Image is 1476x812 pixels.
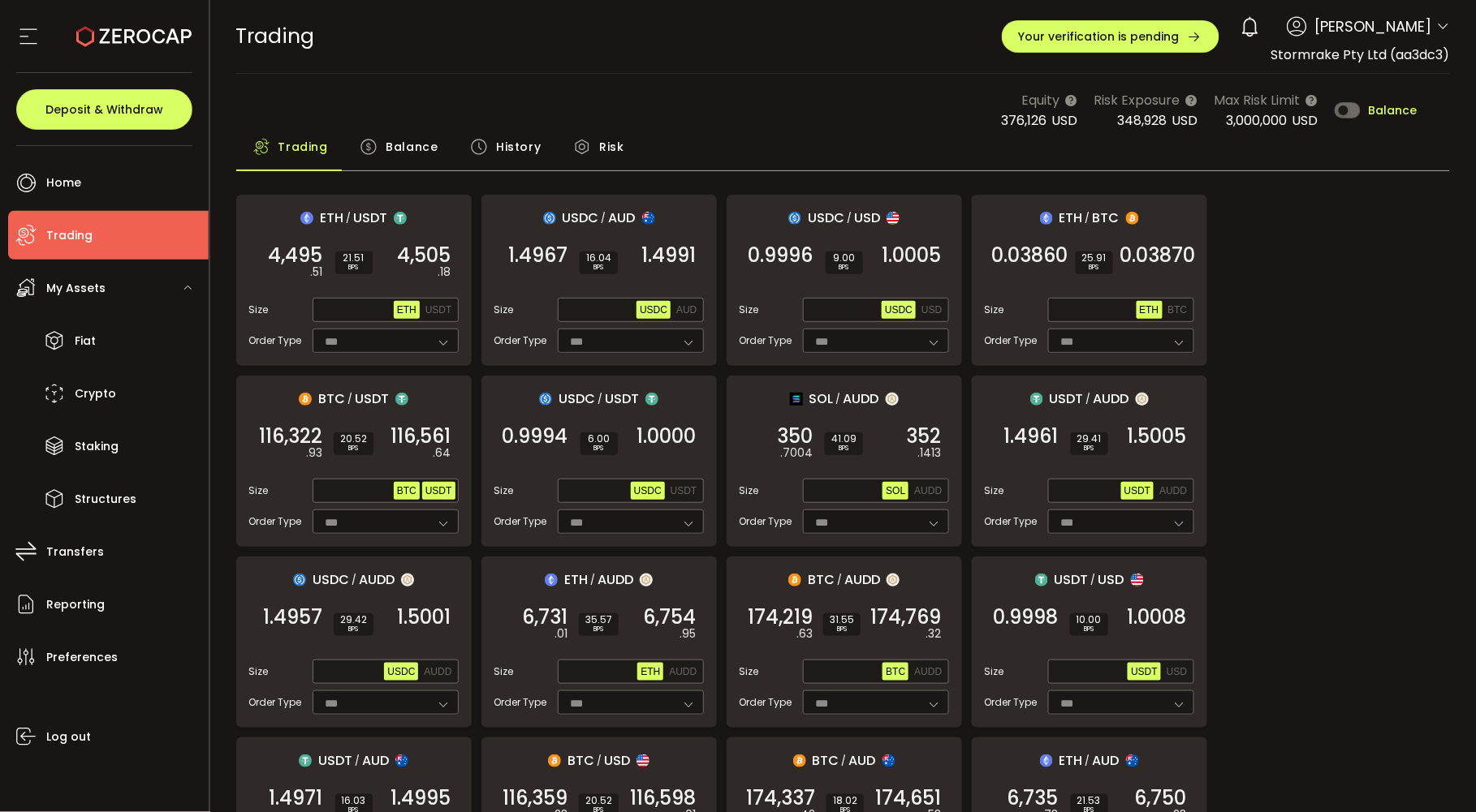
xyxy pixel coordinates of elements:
span: Size [985,303,1004,317]
span: Risk [599,131,624,163]
span: ETH [1060,750,1083,771]
span: 1.4991 [642,247,697,264]
span: AUD [849,750,876,771]
span: 1.0000 [637,428,697,445]
span: USDC [313,569,349,590]
span: My Assets [46,277,106,300]
span: 3,000,000 [1227,111,1288,130]
span: USD [1052,111,1078,130]
em: .01 [555,625,568,642]
img: usdt_portfolio.svg [1030,393,1043,406]
button: AUDD [911,663,945,681]
em: / [836,392,841,406]
span: USDT [1050,389,1084,409]
span: Reporting [46,593,105,617]
button: BTC [1165,301,1191,319]
i: BPS [831,444,857,453]
em: / [346,211,351,226]
span: Order Type [985,514,1038,529]
span: Order Type [985,695,1038,710]
img: btc_portfolio.svg [299,393,312,406]
span: BTC [1093,208,1120,228]
button: ETH [1137,301,1163,319]
span: AUDD [1159,485,1187,496]
span: USD [1293,111,1318,130]
span: Structures [75,488,136,511]
img: btc_portfolio.svg [793,754,806,767]
span: ETH [397,304,416,316]
span: Your verification is pending [1019,31,1180,42]
span: AUDD [424,666,451,677]
span: Transfers [46,540,104,564]
span: AUD [1093,750,1120,771]
span: ETH [320,208,343,228]
i: BPS [342,263,366,273]
em: / [847,211,852,226]
img: btc_portfolio.svg [548,754,561,767]
img: zuPXiwguUFiBOIQyqLOiXsnnNitlx7q4LCwEbLHADjIpTka+Lip0HH8D0VTrd02z+wEAAAAASUVORK5CYII= [887,574,900,586]
button: BTC [883,663,908,681]
img: usdt_portfolio.svg [395,393,408,406]
img: usd_portfolio.svg [637,754,650,767]
button: BTC [394,482,420,500]
span: Staking [75,435,119,458]
img: zuPXiwguUFiBOIQyqLOiXsnnNitlx7q4LCwEbLHADjIpTka+Lip0HH8D0VTrd02z+wEAAAAASUVORK5CYII= [640,574,653,586]
span: Size [494,303,514,317]
img: btc_portfolio.svg [788,574,801,586]
img: usdt_portfolio.svg [645,393,658,406]
span: 376,126 [1002,111,1047,130]
span: Order Type [249,695,302,710]
span: Trading [46,224,93,247]
em: / [347,392,352,406]
em: / [597,754,602,768]
span: 4,495 [269,247,323,264]
i: BPS [586,263,611,273]
span: Equity [1022,90,1060,110]
span: 174,651 [876,790,942,806]
img: usdt_portfolio.svg [1035,574,1048,586]
em: / [842,754,847,768]
span: Balance [386,131,438,163]
span: ETH [1060,208,1083,228]
span: 16.04 [586,253,611,263]
i: BPS [587,444,611,453]
button: Deposit & Withdraw [16,89,192,130]
span: AUDD [914,485,942,496]
button: USD [918,301,945,319]
span: Order Type [740,514,792,529]
span: Crypto [75,382,116,406]
span: AUD [362,750,389,771]
span: USDC [640,304,667,316]
span: Size [985,664,1004,679]
span: USD [604,750,630,771]
span: USD [1167,666,1187,677]
em: / [1085,211,1090,226]
i: BPS [832,263,857,273]
span: Risk Exposure [1094,90,1180,110]
i: BPS [830,625,854,634]
span: 6,754 [644,609,697,625]
em: .18 [438,264,451,281]
em: / [837,573,842,587]
i: BPS [1077,444,1102,453]
button: Your verification is pending [1002,20,1219,53]
button: USDT [422,301,455,319]
em: / [1086,392,1091,406]
img: zuPXiwguUFiBOIQyqLOiXsnnNitlx7q4LCwEbLHADjIpTka+Lip0HH8D0VTrd02z+wEAAAAASUVORK5CYII= [886,393,899,406]
span: 9.00 [832,253,857,263]
span: BTC [568,750,594,771]
span: Order Type [249,333,302,348]
span: ETH [641,666,660,677]
span: ETH [564,569,588,590]
span: Order Type [740,695,792,710]
img: eth_portfolio.svg [1040,212,1053,225]
span: 0.03860 [992,247,1068,264]
span: Fiat [75,329,96,353]
img: eth_portfolio.svg [545,574,558,586]
span: 116,322 [260,428,323,445]
button: USDC [882,301,916,319]
span: 116,598 [631,790,697,806]
em: .7004 [781,445,814,462]
span: 20.52 [340,434,367,444]
span: USDT [671,485,697,496]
